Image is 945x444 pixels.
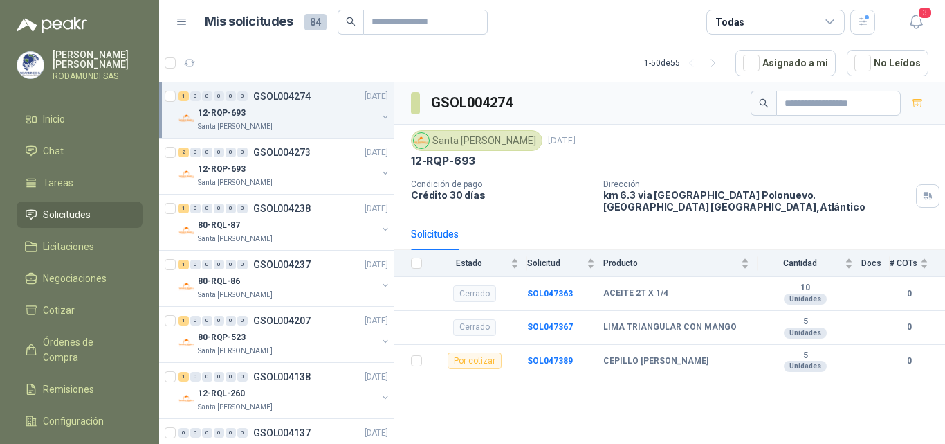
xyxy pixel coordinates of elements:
div: 0 [214,428,224,438]
b: 10 [758,283,853,294]
div: 0 [190,91,201,101]
button: No Leídos [847,50,928,76]
a: SOL047363 [527,289,573,299]
div: Cerrado [453,285,496,302]
p: GSOL004273 [253,148,311,157]
div: Santa [PERSON_NAME] [411,130,542,151]
p: GSOL004137 [253,428,311,438]
img: Company Logo [178,166,195,183]
th: Estado [430,250,527,277]
div: Solicitudes [411,227,459,242]
h1: Mis solicitudes [205,12,293,32]
span: Remisiones [43,382,94,397]
div: 0 [226,260,236,269]
p: GSOL004237 [253,260,311,269]
span: Estado [430,258,508,268]
p: 12-RQP-693 [198,107,246,120]
th: Producto [603,250,758,277]
h3: GSOL004274 [431,92,515,114]
div: 0 [237,91,248,101]
div: 0 [226,148,236,157]
span: search [346,17,356,26]
div: 1 - 50 de 55 [644,52,724,74]
div: Unidades [784,294,827,305]
img: Company Logo [178,222,195,239]
div: 0 [237,428,248,438]
div: 0 [202,316,212,326]
div: 0 [237,316,248,326]
p: GSOL004138 [253,372,311,382]
span: Cantidad [758,258,842,268]
div: Todas [715,15,744,30]
div: 0 [202,204,212,213]
a: Inicio [17,106,143,132]
p: [DATE] [365,371,388,384]
b: 5 [758,350,853,362]
p: [DATE] [365,314,388,328]
span: Licitaciones [43,239,94,254]
span: Configuración [43,414,104,429]
p: RODAMUNDI SAS [53,72,143,80]
p: [DATE] [365,202,388,215]
a: 1 0 0 0 0 0 GSOL004238[DATE] Company Logo80-RQL-87Santa [PERSON_NAME] [178,200,391,245]
div: 1 [178,316,189,326]
span: Negociaciones [43,271,107,286]
div: 1 [178,204,189,213]
div: 1 [178,260,189,269]
p: [DATE] [365,90,388,103]
a: Cotizar [17,297,143,323]
a: 2 0 0 0 0 0 GSOL004273[DATE] Company Logo12-RQP-693Santa [PERSON_NAME] [178,144,391,188]
a: 1 0 0 0 0 0 GSOL004207[DATE] Company Logo80-RQP-523Santa [PERSON_NAME] [178,312,391,357]
span: Chat [43,143,64,159]
div: 0 [202,91,212,101]
p: 80-RQL-87 [198,219,240,232]
a: Chat [17,138,143,164]
div: 0 [214,316,224,326]
a: 1 0 0 0 0 0 GSOL004138[DATE] Company Logo12-RQL-260Santa [PERSON_NAME] [178,368,391,413]
span: search [759,98,769,108]
div: 0 [214,372,224,382]
div: 2 [178,148,189,157]
p: GSOL004274 [253,91,311,101]
div: 0 [237,148,248,157]
p: [DATE] [548,134,576,148]
div: 0 [214,91,224,101]
a: SOL047367 [527,322,573,332]
b: 0 [890,355,928,368]
p: 12-RQP-693 [411,154,475,168]
p: Santa [PERSON_NAME] [198,402,273,413]
p: GSOL004238 [253,204,311,213]
div: 0 [190,148,201,157]
p: [DATE] [365,427,388,440]
b: 5 [758,317,853,328]
p: 80-RQL-86 [198,275,240,288]
img: Company Logo [178,110,195,127]
span: Producto [603,258,738,268]
p: km 6.3 via [GEOGRAPHIC_DATA] Polonuevo. [GEOGRAPHIC_DATA] [GEOGRAPHIC_DATA] , Atlántico [603,189,910,213]
div: Unidades [784,328,827,339]
div: 1 [178,372,189,382]
a: Solicitudes [17,202,143,228]
b: CEPILLO [PERSON_NAME] [603,356,708,367]
b: 0 [890,287,928,301]
div: 1 [178,91,189,101]
p: [PERSON_NAME] [PERSON_NAME] [53,50,143,69]
p: Santa [PERSON_NAME] [198,233,273,245]
div: 0 [202,148,212,157]
p: Santa [PERSON_NAME] [198,346,273,357]
img: Company Logo [414,133,429,148]
span: # COTs [890,258,917,268]
p: 80-RQP-523 [198,331,246,344]
span: Inicio [43,112,65,127]
p: Dirección [603,179,910,189]
img: Logo peakr [17,17,87,33]
th: Cantidad [758,250,861,277]
p: Santa [PERSON_NAME] [198,121,273,132]
div: 0 [178,428,189,438]
div: Cerrado [453,319,496,336]
div: 0 [237,260,248,269]
div: 0 [190,372,201,382]
a: 1 0 0 0 0 0 GSOL004237[DATE] Company Logo80-RQL-86Santa [PERSON_NAME] [178,256,391,301]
